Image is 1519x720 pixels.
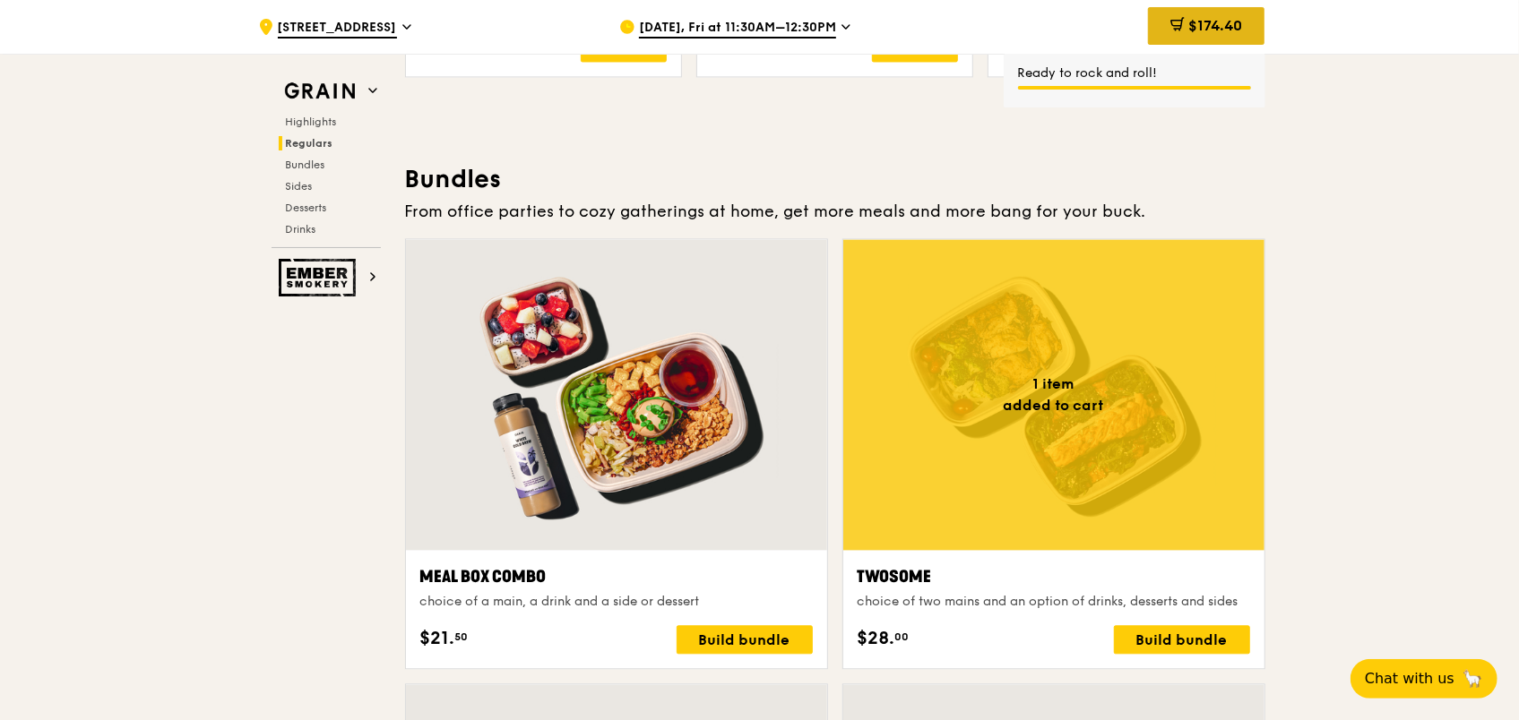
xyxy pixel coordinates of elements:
span: Drinks [286,223,316,236]
div: Add [872,33,958,62]
span: 50 [455,630,469,644]
div: Build bundle [677,625,813,654]
div: Twosome [858,564,1250,589]
span: Bundles [286,159,325,171]
span: Chat with us [1365,668,1454,690]
div: From office parties to cozy gatherings at home, get more meals and more bang for your buck. [405,199,1265,224]
span: $174.40 [1188,17,1242,34]
span: 00 [895,630,910,644]
span: 🦙 [1462,668,1483,690]
span: Regulars [286,137,333,150]
span: Sides [286,180,313,193]
span: [DATE], Fri at 11:30AM–12:30PM [639,19,836,39]
span: $28. [858,625,895,652]
div: Ready to rock and roll! [1018,64,1251,82]
img: Grain web logo [279,75,361,107]
div: Build bundle [1114,625,1250,654]
span: [STREET_ADDRESS] [278,19,397,39]
span: Highlights [286,116,337,128]
button: Chat with us🦙 [1351,659,1497,699]
div: choice of two mains and an option of drinks, desserts and sides [858,593,1250,611]
span: Desserts [286,201,327,214]
div: Meal Box Combo [420,564,813,589]
h3: Bundles [405,163,1265,195]
img: Ember Smokery web logo [279,259,361,296]
div: choice of a main, a drink and a side or dessert [420,593,813,611]
div: Add [581,33,667,62]
span: $21. [420,625,455,652]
